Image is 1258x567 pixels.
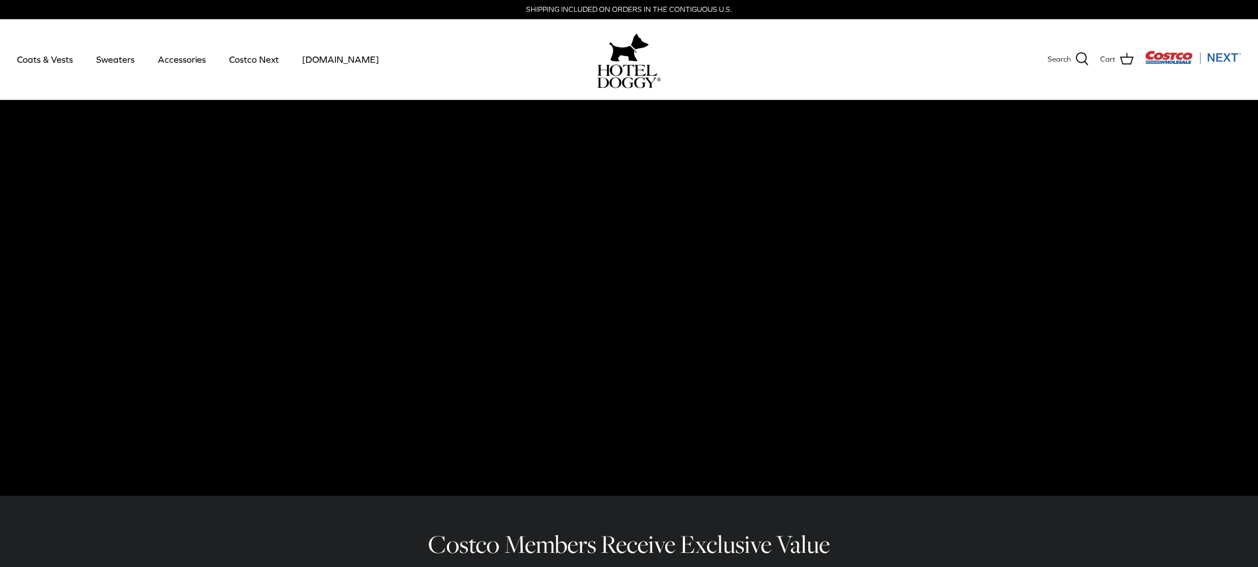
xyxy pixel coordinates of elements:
[597,31,661,88] a: hoteldoggy.com hoteldoggycom
[1145,58,1241,66] a: Visit Costco Next
[292,40,389,79] a: [DOMAIN_NAME]
[219,40,289,79] a: Costco Next
[1100,52,1134,67] a: Cart
[1048,52,1089,67] a: Search
[86,40,145,79] a: Sweaters
[597,64,661,88] img: hoteldoggycom
[1145,50,1241,64] img: Costco Next
[1048,54,1071,66] span: Search
[7,40,83,79] a: Coats & Vests
[609,31,649,64] img: hoteldoggy.com
[148,40,216,79] a: Accessories
[1100,54,1115,66] span: Cart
